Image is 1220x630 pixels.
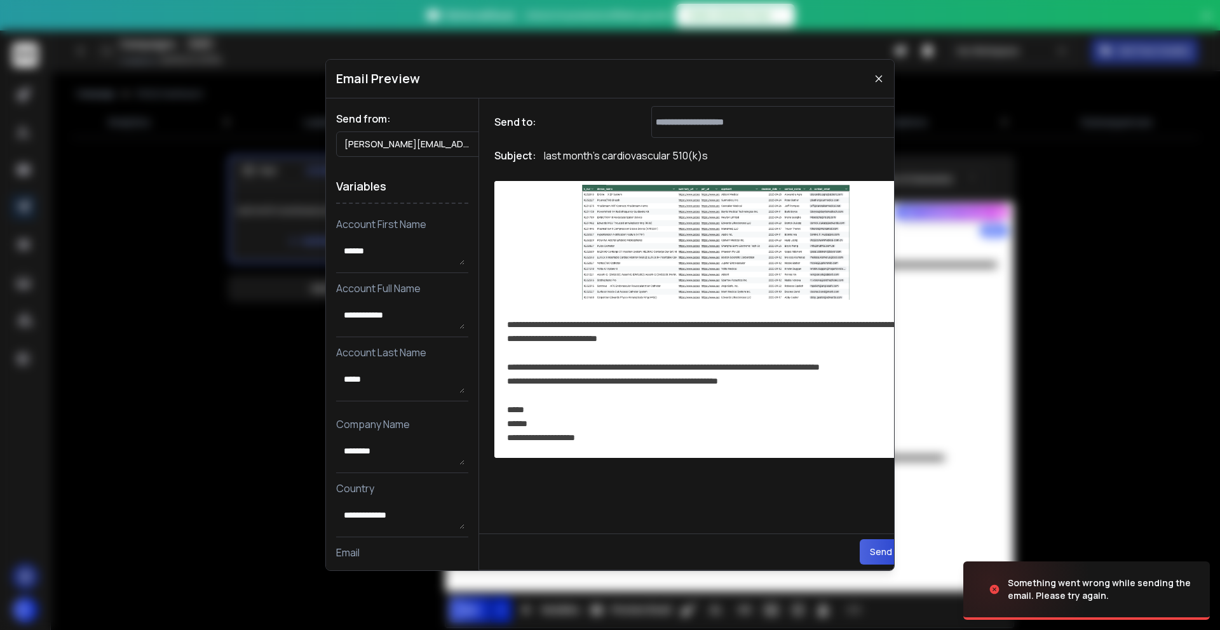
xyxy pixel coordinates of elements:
[494,148,536,173] h1: Subject:
[344,138,479,151] p: [PERSON_NAME][EMAIL_ADDRESS][DOMAIN_NAME]
[544,148,708,173] p: last month's cardiovascular 510(k)s
[1008,577,1195,602] div: Something went wrong while sending the email. Please try again.
[336,70,420,88] h1: Email Preview
[336,170,468,204] h1: Variables
[336,281,468,296] p: Account Full Name
[963,555,1090,624] img: image
[336,545,468,560] p: Email
[860,539,947,565] button: Send test email
[336,417,468,432] p: Company Name
[336,111,468,126] h1: Send from:
[336,217,468,232] p: Account First Name
[336,345,468,360] p: Account Last Name
[494,114,545,130] h1: Send to:
[336,481,468,496] p: Country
